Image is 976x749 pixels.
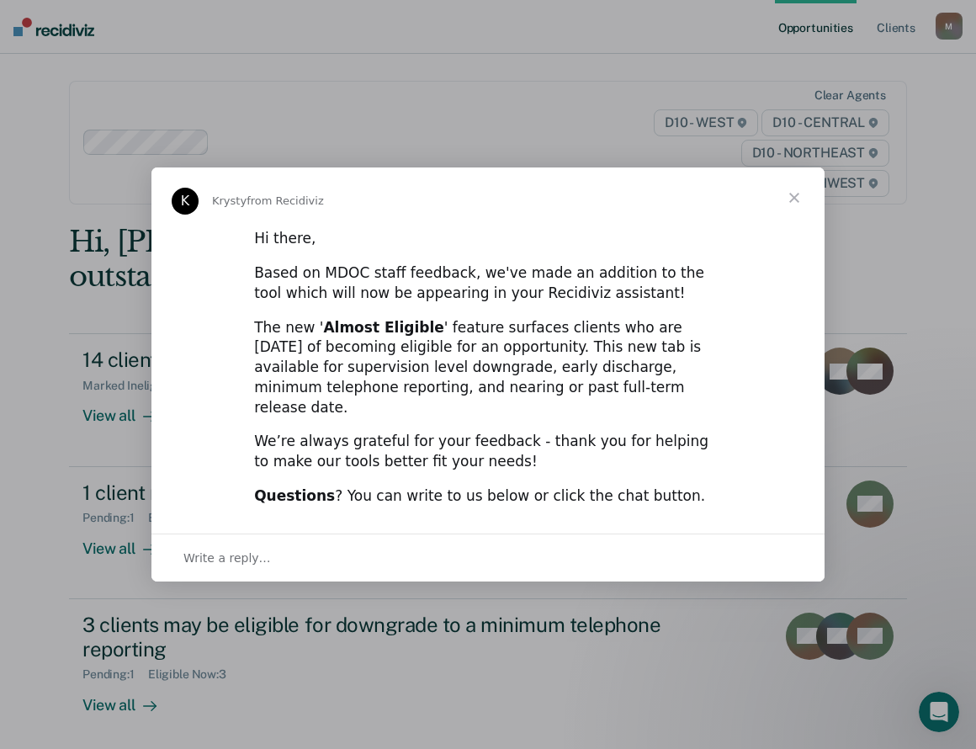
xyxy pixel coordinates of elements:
span: Close [764,167,825,228]
div: Profile image for Krysty [172,188,199,215]
div: The new ' ' feature surfaces clients who are [DATE] of becoming eligible for an opportunity. This... [254,318,722,418]
div: We’re always grateful for your feedback - thank you for helping to make our tools better fit your... [254,432,722,472]
b: Questions [254,487,335,504]
div: Based on MDOC staff feedback, we've made an addition to the tool which will now be appearing in y... [254,263,722,304]
div: Hi there, [254,229,722,249]
span: from Recidiviz [247,194,324,207]
b: Almost Eligible [323,319,443,336]
div: ? You can write to us below or click the chat button. [254,486,722,507]
div: Open conversation and reply [151,534,825,582]
span: Write a reply… [183,547,271,569]
span: Krysty [212,194,247,207]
